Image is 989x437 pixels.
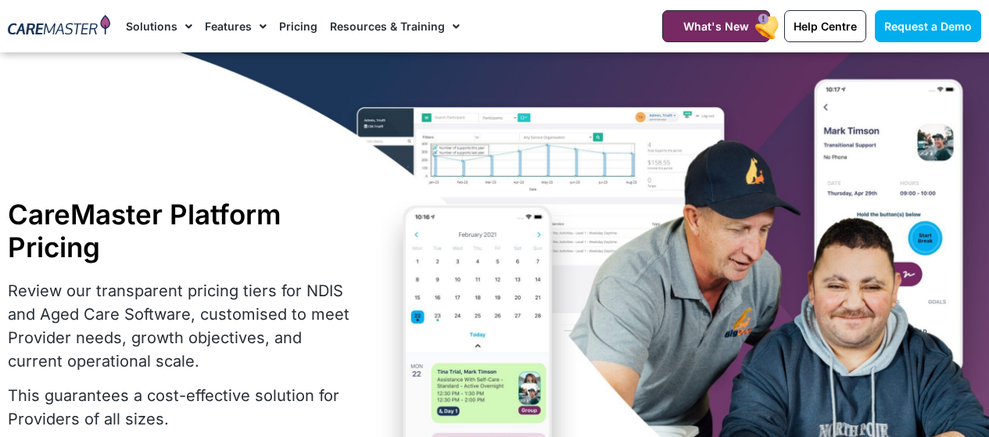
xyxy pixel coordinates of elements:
[875,10,981,42] a: Request a Demo
[8,15,110,38] img: CareMaster Logo
[8,198,353,263] h1: CareMaster Platform Pricing
[8,279,353,373] p: Review our transparent pricing tiers for NDIS and Aged Care Software, customised to meet Provider...
[683,20,749,33] span: What's New
[884,20,972,33] span: Request a Demo
[662,10,770,42] a: What's New
[784,10,866,42] a: Help Centre
[794,20,857,33] span: Help Centre
[8,384,353,431] p: This guarantees a cost-effective solution for Providers of all sizes.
